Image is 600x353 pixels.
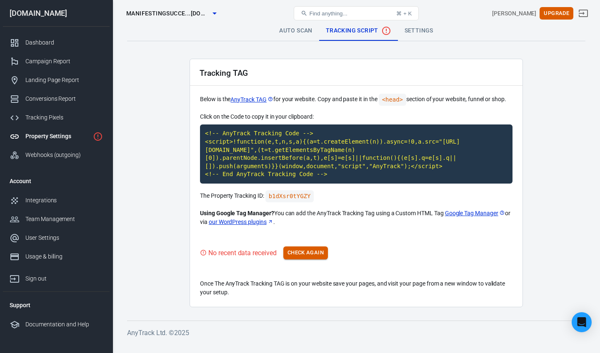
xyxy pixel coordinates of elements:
[326,26,391,36] span: Tracking Script
[25,113,103,122] div: Tracking Pixels
[398,21,440,41] a: Settings
[200,209,512,226] p: You can add the AnyTrack Tracking Tag using a Custom HTML Tag or via .
[126,8,210,19] span: manifestingsuccessenterprises.com
[309,10,347,17] span: Find anything...
[93,132,103,142] svg: Property is not installed yet
[3,33,110,52] a: Dashboard
[3,171,110,191] li: Account
[3,210,110,229] a: Team Management
[200,279,512,297] p: Once The AnyTrack Tracking TAG is on your website save your pages, and visit your page from a new...
[200,69,248,77] h2: Tracking TAG
[25,76,103,85] div: Landing Page Report
[540,7,573,20] button: Upgrade
[200,248,277,258] div: Visit your website to trigger the Tracking Tag and validate your setup.
[283,246,328,259] button: Check Again
[294,6,419,20] button: Find anything...⌘ + K
[25,196,103,205] div: Integrations
[127,328,585,338] h6: AnyTrack Ltd. © 2025
[25,94,103,103] div: Conversions Report
[25,57,103,66] div: Campaign Report
[3,146,110,164] a: Webhooks (outgoing)
[379,94,406,106] code: <head>
[3,295,110,315] li: Support
[3,247,110,266] a: Usage & billing
[209,218,273,226] a: our WordPress plugins
[381,26,391,36] svg: No data received
[25,38,103,47] div: Dashboard
[230,95,273,104] a: AnyTrack TAG
[208,248,277,258] div: No recent data received
[200,190,512,202] p: The Property Tracking ID:
[3,71,110,89] a: Landing Page Report
[265,190,314,202] code: Click to copy
[3,108,110,127] a: Tracking Pixels
[3,229,110,247] a: User Settings
[3,52,110,71] a: Campaign Report
[123,6,220,21] button: manifestingsucce...[DOMAIN_NAME]
[3,191,110,210] a: Integrations
[200,210,274,216] strong: Using Google Tag Manager?
[573,3,593,23] a: Sign out
[200,112,512,121] p: Click on the Code to copy it in your clipboard:
[25,274,103,283] div: Sign out
[200,124,512,184] code: Click to copy
[492,9,536,18] div: Account id: iK6JEc52
[25,320,103,329] div: Documentation and Help
[25,151,103,159] div: Webhooks (outgoing)
[200,94,512,106] p: Below is the for your website. Copy and paste it in the section of your website, funnel or shop.
[3,127,110,146] a: Property Settings
[25,234,103,242] div: User Settings
[272,21,319,41] a: Auto Scan
[445,209,505,218] a: Google Tag Manager
[3,266,110,288] a: Sign out
[396,10,412,17] div: ⌘ + K
[25,132,90,141] div: Property Settings
[572,312,592,332] div: Open Intercom Messenger
[25,215,103,224] div: Team Management
[3,10,110,17] div: [DOMAIN_NAME]
[3,89,110,108] a: Conversions Report
[25,252,103,261] div: Usage & billing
